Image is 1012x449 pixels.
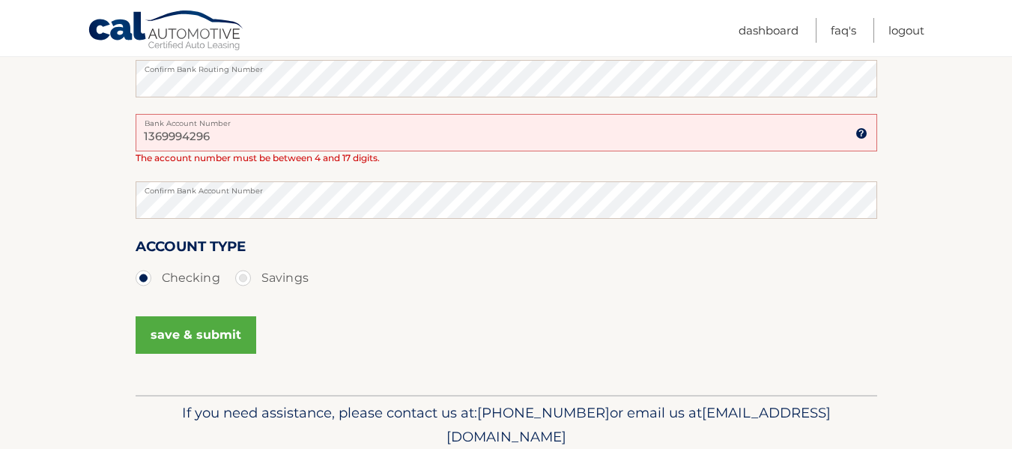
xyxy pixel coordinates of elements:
label: Confirm Bank Account Number [136,181,877,193]
button: save & submit [136,316,256,354]
a: FAQ's [831,18,856,43]
span: [EMAIL_ADDRESS][DOMAIN_NAME] [446,404,831,445]
span: [PHONE_NUMBER] [477,404,610,421]
a: Logout [888,18,924,43]
a: Dashboard [739,18,799,43]
label: Checking [136,263,220,293]
input: Bank Account Number [136,114,877,151]
p: If you need assistance, please contact us at: or email us at [145,401,867,449]
label: Account Type [136,235,246,263]
img: tooltip.svg [855,127,867,139]
label: Savings [235,263,309,293]
a: Cal Automotive [88,10,245,53]
label: Bank Account Number [136,114,877,126]
label: Confirm Bank Routing Number [136,60,877,72]
span: The account number must be between 4 and 17 digits. [136,152,380,163]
